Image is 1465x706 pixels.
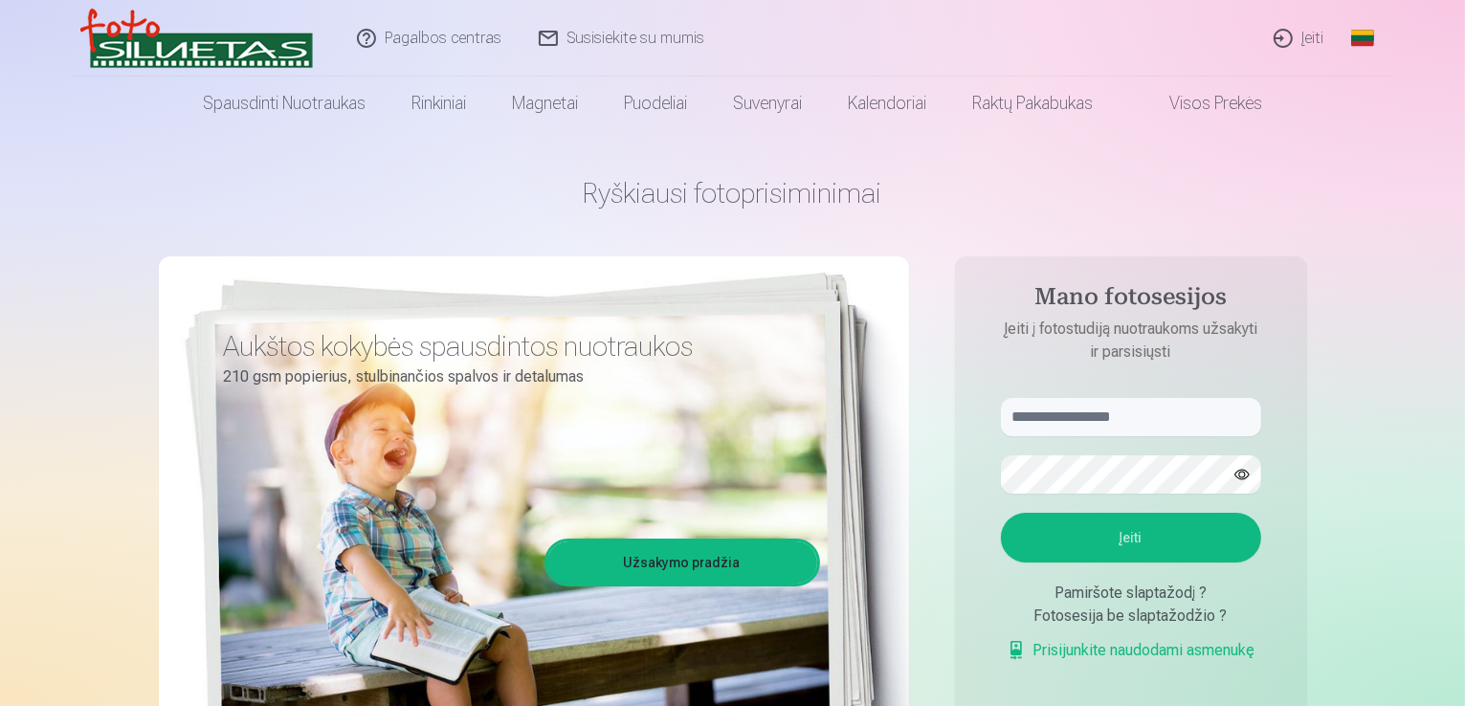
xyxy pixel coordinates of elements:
[982,318,1280,364] p: Įeiti į fotostudiją nuotraukoms užsakyti ir parsisiųsti
[489,77,601,130] a: Magnetai
[1007,639,1255,662] a: Prisijunkite naudodami asmenukę
[180,77,388,130] a: Spausdinti nuotraukas
[825,77,949,130] a: Kalendoriai
[949,77,1116,130] a: Raktų pakabukas
[224,329,806,364] h3: Aukštos kokybės spausdintos nuotraukos
[1116,77,1285,130] a: Visos prekės
[1001,513,1261,563] button: Įeiti
[982,283,1280,318] h4: Mano fotosesijos
[224,364,806,390] p: 210 gsm popierius, stulbinančios spalvos ir detalumas
[601,77,710,130] a: Puodeliai
[80,8,313,69] img: /v3
[1001,605,1261,628] div: Fotosesija be slaptažodžio ?
[159,176,1307,210] h1: Ryškiausi fotoprisiminimai
[547,541,817,584] a: Užsakymo pradžia
[710,77,825,130] a: Suvenyrai
[388,77,489,130] a: Rinkiniai
[1001,582,1261,605] div: Pamiršote slaptažodį ?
